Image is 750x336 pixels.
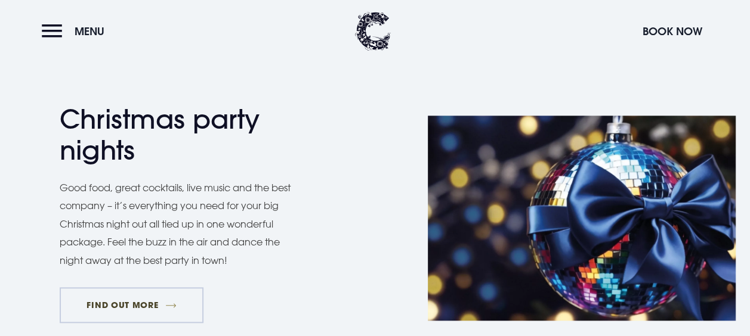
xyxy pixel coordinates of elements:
[355,12,391,51] img: Clandeboye Lodge
[60,287,203,323] a: FIND OUT MORE
[60,104,292,167] h2: Christmas party nights
[60,179,304,269] p: Good food, great cocktails, live music and the best company – it’s everything you need for your b...
[42,18,110,44] button: Menu
[428,116,736,321] img: Hotel Christmas in Northern Ireland
[637,18,708,44] button: Book Now
[75,24,104,38] span: Menu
